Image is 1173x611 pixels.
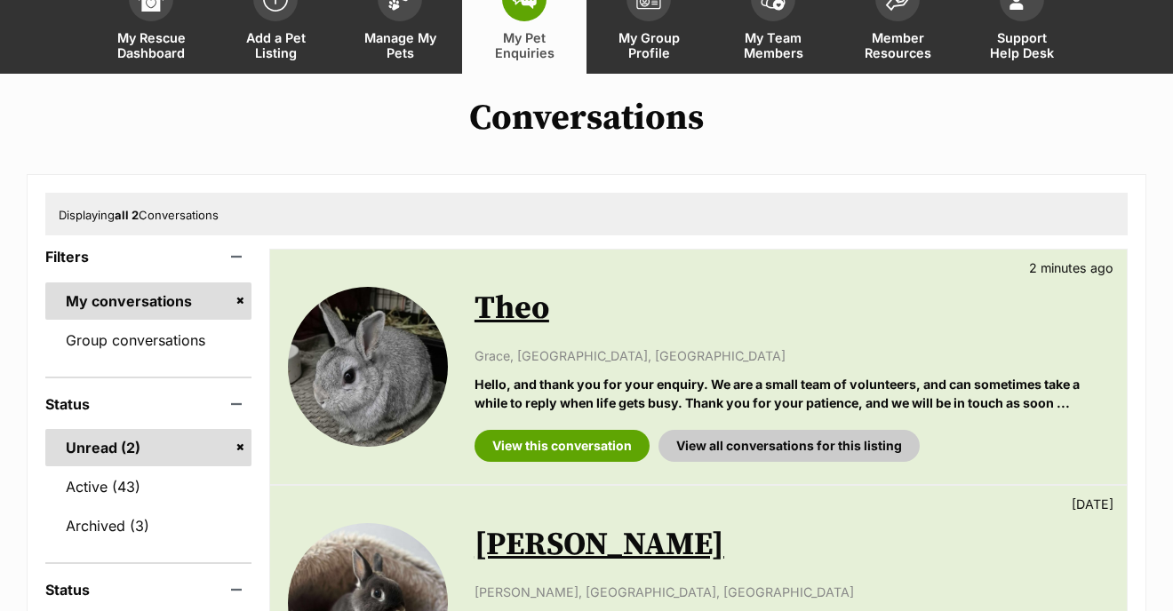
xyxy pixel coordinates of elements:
[111,30,191,60] span: My Rescue Dashboard
[288,287,448,447] img: Theo
[484,30,564,60] span: My Pet Enquiries
[45,396,251,412] header: Status
[45,321,251,359] a: Group conversations
[1029,258,1113,277] p: 2 minutes ago
[45,468,251,505] a: Active (43)
[45,249,251,265] header: Filters
[658,430,920,462] a: View all conversations for this listing
[475,525,724,565] a: [PERSON_NAME]
[45,582,251,598] header: Status
[45,429,251,466] a: Unread (2)
[982,30,1062,60] span: Support Help Desk
[733,30,813,60] span: My Team Members
[1072,495,1113,513] p: [DATE]
[45,507,251,544] a: Archived (3)
[115,208,139,222] strong: all 2
[475,430,650,462] a: View this conversation
[475,346,1109,365] p: Grace, [GEOGRAPHIC_DATA], [GEOGRAPHIC_DATA]
[475,375,1109,413] p: Hello, and thank you for your enquiry. We are a small team of volunteers, and can sometimes take ...
[475,583,1109,601] p: [PERSON_NAME], [GEOGRAPHIC_DATA], [GEOGRAPHIC_DATA]
[858,30,938,60] span: Member Resources
[360,30,440,60] span: Manage My Pets
[59,208,219,222] span: Displaying Conversations
[475,289,549,329] a: Theo
[609,30,689,60] span: My Group Profile
[45,282,251,320] a: My conversations
[235,30,315,60] span: Add a Pet Listing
